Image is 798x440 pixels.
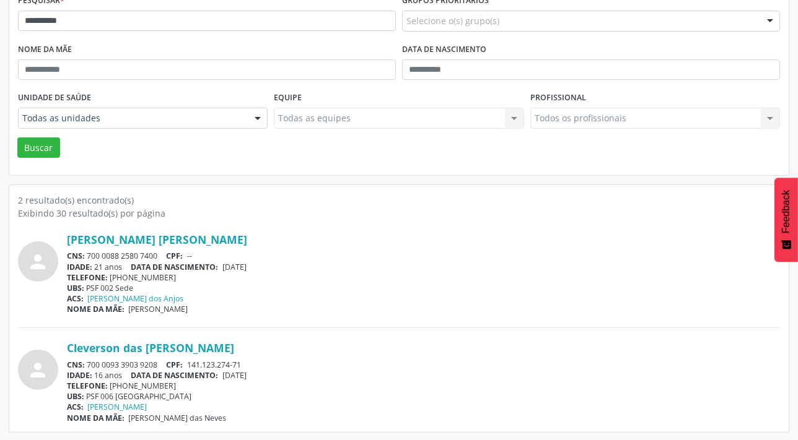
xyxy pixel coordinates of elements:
button: Buscar [17,137,60,158]
label: Unidade de saúde [18,88,91,108]
div: 2 resultado(s) encontrado(s) [18,194,780,207]
span: TELEFONE: [67,381,108,391]
div: 700 0088 2580 7400 [67,251,780,261]
span: DATA DE NASCIMENTO: [131,370,219,381]
div: 700 0093 3903 9208 [67,360,780,370]
label: Data de nascimento [402,40,486,59]
label: Nome da mãe [18,40,72,59]
span: -- [187,251,192,261]
span: IDADE: [67,370,92,381]
div: PSF 006 [GEOGRAPHIC_DATA] [67,391,780,402]
span: NOME DA MÃE: [67,413,125,423]
div: 21 anos [67,262,780,272]
a: Cleverson das [PERSON_NAME] [67,341,234,355]
span: CNS: [67,360,85,370]
span: IDADE: [67,262,92,272]
span: [DATE] [222,262,247,272]
span: [PERSON_NAME] das Neves [129,413,227,423]
span: CPF: [167,251,183,261]
i: person [27,359,50,381]
span: CNS: [67,251,85,261]
span: [PERSON_NAME] [129,304,188,314]
span: UBS: [67,283,84,293]
div: [PHONE_NUMBER] [67,272,780,283]
span: 141.123.274-71 [187,360,241,370]
span: UBS: [67,391,84,402]
a: [PERSON_NAME] [PERSON_NAME] [67,233,247,246]
span: Feedback [781,190,792,233]
div: [PHONE_NUMBER] [67,381,780,391]
div: 16 anos [67,370,780,381]
i: person [27,251,50,273]
span: TELEFONE: [67,272,108,283]
a: [PERSON_NAME] [88,402,147,412]
span: CPF: [167,360,183,370]
div: PSF 002 Sede [67,283,780,293]
span: NOME DA MÃE: [67,304,125,314]
span: [DATE] [222,370,247,381]
span: ACS: [67,293,84,304]
span: Selecione o(s) grupo(s) [406,14,499,27]
label: Equipe [274,88,302,108]
div: Exibindo 30 resultado(s) por página [18,207,780,220]
label: Profissional [530,88,586,108]
a: [PERSON_NAME] dos Anjos [88,293,184,304]
span: Todas as unidades [22,112,242,124]
span: ACS: [67,402,84,412]
span: DATA DE NASCIMENTO: [131,262,219,272]
button: Feedback - Mostrar pesquisa [774,178,798,262]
